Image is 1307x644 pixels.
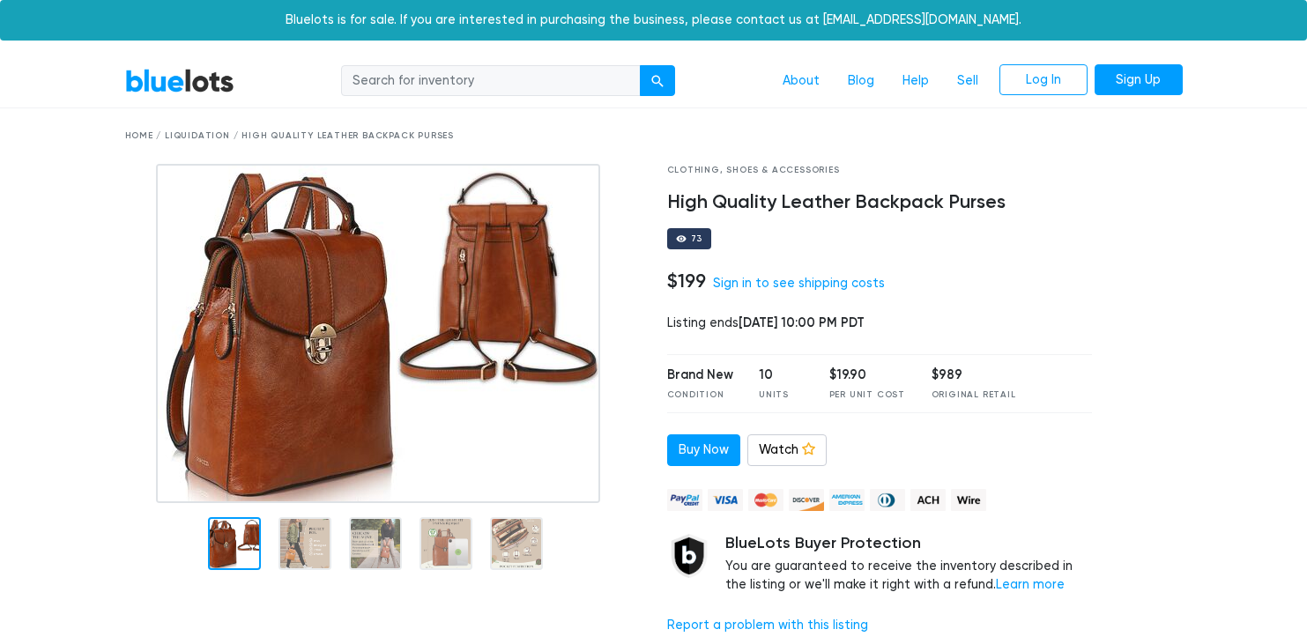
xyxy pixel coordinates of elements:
[769,64,834,98] a: About
[999,64,1088,96] a: Log In
[829,489,865,511] img: american_express-ae2a9f97a040b4b41f6397f7637041a5861d5f99d0716c09922aba4e24c8547d.png
[759,366,803,385] div: 10
[125,130,1183,143] div: Home / Liquidation / High Quality Leather Backpack Purses
[667,270,706,292] h4: $199
[870,489,905,511] img: diners_club-c48f30131b33b1bb0e5d0e2dbd43a8bea4cb12cb2961413e2f4250e06c020426.png
[667,164,1093,177] div: Clothing, Shoes & Accessories
[156,164,600,503] img: cca5c31d-8638-4b29-99d5-a74d06f1755e-1733473918.jpg
[708,489,743,511] img: visa-79caf175f036a155110d1892330093d4c38f53c55c9ec9e2c3a54a56571784bb.png
[759,389,803,402] div: Units
[932,389,1016,402] div: Original Retail
[789,489,824,511] img: discover-82be18ecfda2d062aad2762c1ca80e2d36a4073d45c9e0ffae68cd515fbd3d32.png
[667,191,1093,214] h4: High Quality Leather Backpack Purses
[667,489,702,511] img: paypal_credit-80455e56f6e1299e8d57f40c0dcee7b8cd4ae79b9eccbfc37e2480457ba36de9.png
[725,534,1093,553] h5: BlueLots Buyer Protection
[667,434,740,466] a: Buy Now
[725,534,1093,595] div: You are guaranteed to receive the inventory described in the listing or we'll make it right with ...
[667,366,733,385] div: Brand New
[748,489,783,511] img: mastercard-42073d1d8d11d6635de4c079ffdb20a4f30a903dc55d1612383a1b395dd17f39.png
[834,64,888,98] a: Blog
[951,489,986,511] img: wire-908396882fe19aaaffefbd8e17b12f2f29708bd78693273c0e28e3a24408487f.png
[829,366,905,385] div: $19.90
[910,489,946,511] img: ach-b7992fed28a4f97f893c574229be66187b9afb3f1a8d16a4691d3d3140a8ab00.png
[996,577,1065,592] a: Learn more
[713,276,885,291] a: Sign in to see shipping costs
[1095,64,1183,96] a: Sign Up
[341,65,641,97] input: Search for inventory
[667,618,868,633] a: Report a problem with this listing
[667,314,1093,333] div: Listing ends
[667,534,711,578] img: buyer_protection_shield-3b65640a83011c7d3ede35a8e5a80bfdfaa6a97447f0071c1475b91a4b0b3d01.png
[888,64,943,98] a: Help
[691,234,703,243] div: 73
[667,389,733,402] div: Condition
[747,434,827,466] a: Watch
[829,389,905,402] div: Per Unit Cost
[125,68,234,93] a: BlueLots
[932,366,1016,385] div: $989
[943,64,992,98] a: Sell
[739,315,865,330] span: [DATE] 10:00 PM PDT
